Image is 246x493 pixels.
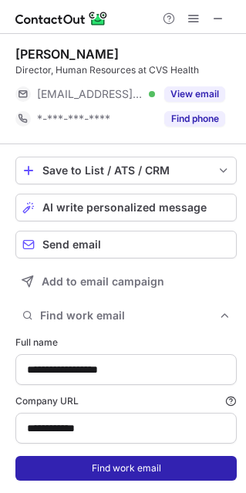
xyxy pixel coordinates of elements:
[15,394,237,408] label: Company URL
[15,268,237,295] button: Add to email campaign
[15,46,119,62] div: [PERSON_NAME]
[15,194,237,221] button: AI write personalized message
[15,456,237,481] button: Find work email
[15,336,237,349] label: Full name
[15,63,237,77] div: Director, Human Resources at CVS Health
[42,201,207,214] span: AI write personalized message
[40,309,218,322] span: Find work email
[15,305,237,326] button: Find work email
[42,238,101,251] span: Send email
[164,86,225,102] button: Reveal Button
[15,9,108,28] img: ContactOut v5.3.10
[42,275,164,288] span: Add to email campaign
[42,164,210,177] div: Save to List / ATS / CRM
[37,87,143,101] span: [EMAIL_ADDRESS][DOMAIN_NAME]
[15,157,237,184] button: save-profile-one-click
[15,231,237,258] button: Send email
[164,111,225,127] button: Reveal Button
